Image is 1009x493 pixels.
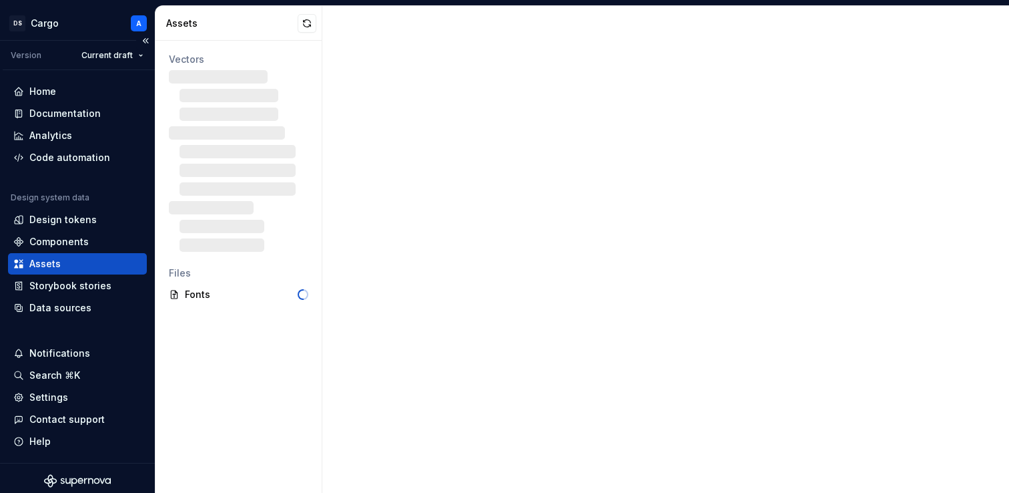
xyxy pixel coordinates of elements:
[8,365,147,386] button: Search ⌘K
[3,9,152,37] button: DSCargoA
[29,129,72,142] div: Analytics
[29,213,97,226] div: Design tokens
[29,301,91,315] div: Data sources
[29,107,101,120] div: Documentation
[8,103,147,124] a: Documentation
[29,435,51,448] div: Help
[169,53,308,66] div: Vectors
[44,474,111,488] svg: Supernova Logo
[8,387,147,408] a: Settings
[31,17,59,30] div: Cargo
[169,267,308,280] div: Files
[29,257,61,271] div: Assets
[29,391,68,404] div: Settings
[8,231,147,253] a: Components
[29,369,80,382] div: Search ⌘K
[9,15,25,31] div: DS
[8,209,147,230] a: Design tokens
[8,297,147,319] a: Data sources
[185,288,298,301] div: Fonts
[29,235,89,249] div: Components
[29,85,56,98] div: Home
[11,192,89,203] div: Design system data
[81,50,133,61] span: Current draft
[166,17,298,30] div: Assets
[163,284,314,305] a: Fonts
[29,151,110,164] div: Code automation
[8,343,147,364] button: Notifications
[75,46,149,65] button: Current draft
[8,409,147,430] button: Contact support
[29,279,111,293] div: Storybook stories
[11,50,41,61] div: Version
[8,147,147,168] a: Code automation
[8,253,147,275] a: Assets
[136,31,155,50] button: Collapse sidebar
[29,413,105,426] div: Contact support
[136,18,141,29] div: A
[8,275,147,297] a: Storybook stories
[8,431,147,452] button: Help
[8,81,147,102] a: Home
[8,125,147,146] a: Analytics
[29,347,90,360] div: Notifications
